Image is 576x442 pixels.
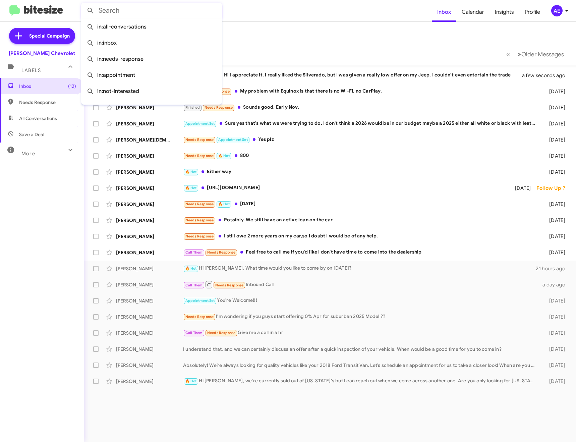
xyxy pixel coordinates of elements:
[215,283,244,287] span: Needs Response
[539,378,571,385] div: [DATE]
[207,331,236,335] span: Needs Response
[185,137,214,142] span: Needs Response
[539,153,571,159] div: [DATE]
[68,83,76,90] span: (12)
[530,72,571,79] div: a few seconds ago
[545,5,569,16] button: AE
[539,217,571,224] div: [DATE]
[185,154,214,158] span: Needs Response
[183,120,539,127] div: Sure yes that's what we were trying to do. I don't think a 2026 would be in our budget maybe a 20...
[87,99,217,115] span: in:sold-verified
[116,330,183,336] div: [PERSON_NAME]
[183,362,539,369] div: Absolutely! We’re always looking for quality vehicles like your 2018 Ford Transit Van. Let’s sche...
[19,99,76,106] span: Needs Response
[183,136,539,144] div: Yes plz
[519,2,545,22] a: Profile
[116,136,183,143] div: [PERSON_NAME][DEMOGRAPHIC_DATA]
[116,153,183,159] div: [PERSON_NAME]
[539,201,571,208] div: [DATE]
[183,71,530,79] div: Hi I appreciate it. I really liked the Silverado, but I was given a really low offer on my Jeep. ...
[185,283,203,287] span: Call Them
[185,379,197,383] span: 🔥 Hot
[536,265,571,272] div: 21 hours ago
[116,217,183,224] div: [PERSON_NAME]
[218,154,230,158] span: 🔥 Hot
[116,362,183,369] div: [PERSON_NAME]
[183,104,539,111] div: Sounds good. Early Nov.
[185,315,214,319] span: Needs Response
[185,250,203,255] span: Call Them
[183,346,539,352] div: I understand that, and we can certainly discuss an offer after a quick inspection of your vehicle...
[456,2,489,22] a: Calendar
[87,67,217,83] span: in:appointment
[518,50,521,58] span: »
[183,168,539,176] div: Either way
[185,121,215,126] span: Appointment Set
[183,152,539,160] div: 800
[116,104,183,111] div: [PERSON_NAME]
[539,104,571,111] div: [DATE]
[506,50,510,58] span: «
[183,297,539,305] div: You're Welcome!!!
[539,136,571,143] div: [DATE]
[183,280,539,289] div: Inbound Call
[183,184,508,192] div: [URL][DOMAIN_NAME]
[185,170,197,174] span: 🔥 Hot
[539,314,571,320] div: [DATE]
[536,185,571,191] div: Follow Up ?
[218,137,248,142] span: Appointment Set
[539,233,571,240] div: [DATE]
[183,265,536,272] div: Hi [PERSON_NAME], What time would you like to come by on [DATE]?
[432,2,456,22] a: Inbox
[116,249,183,256] div: [PERSON_NAME]
[116,169,183,175] div: [PERSON_NAME]
[185,202,214,206] span: Needs Response
[116,378,183,385] div: [PERSON_NAME]
[87,51,217,67] span: in:needs-response
[87,83,217,99] span: in:not-interested
[539,297,571,304] div: [DATE]
[502,47,514,61] button: Previous
[116,201,183,208] div: [PERSON_NAME]
[205,105,233,110] span: Needs Response
[116,185,183,191] div: [PERSON_NAME]
[521,51,564,58] span: Older Messages
[116,233,183,240] div: [PERSON_NAME]
[185,105,200,110] span: Finished
[539,249,571,256] div: [DATE]
[185,298,215,303] span: Appointment Set
[183,248,539,256] div: Feel free to call me if you'd like I don't have time to come into the dealership
[539,169,571,175] div: [DATE]
[116,281,183,288] div: [PERSON_NAME]
[183,329,539,337] div: Give me a call in a hr
[183,88,539,95] div: My problem with Equinox is that there is no WI-FI, no CarPlay.
[539,120,571,127] div: [DATE]
[116,346,183,352] div: [PERSON_NAME]
[207,250,236,255] span: Needs Response
[185,186,197,190] span: 🔥 Hot
[185,331,203,335] span: Call Them
[514,47,568,61] button: Next
[87,19,217,35] span: in:all-conversations
[539,362,571,369] div: [DATE]
[116,314,183,320] div: [PERSON_NAME]
[183,377,539,385] div: Hi [PERSON_NAME], we're currently sold out of [US_STATE]'s but I can reach out when we come acros...
[19,83,76,90] span: Inbox
[19,115,57,122] span: All Conversations
[539,281,571,288] div: a day ago
[185,218,214,222] span: Needs Response
[539,330,571,336] div: [DATE]
[183,200,539,208] div: [DATE]
[183,313,539,321] div: I'm wondering if you guys start offering 0% Apr for suburban 2025 Model ??
[508,185,536,191] div: [DATE]
[489,2,519,22] a: Insights
[503,47,568,61] nav: Page navigation example
[185,266,197,271] span: 🔥 Hot
[21,151,35,157] span: More
[9,50,75,57] div: [PERSON_NAME] Chevrolet
[21,67,41,73] span: Labels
